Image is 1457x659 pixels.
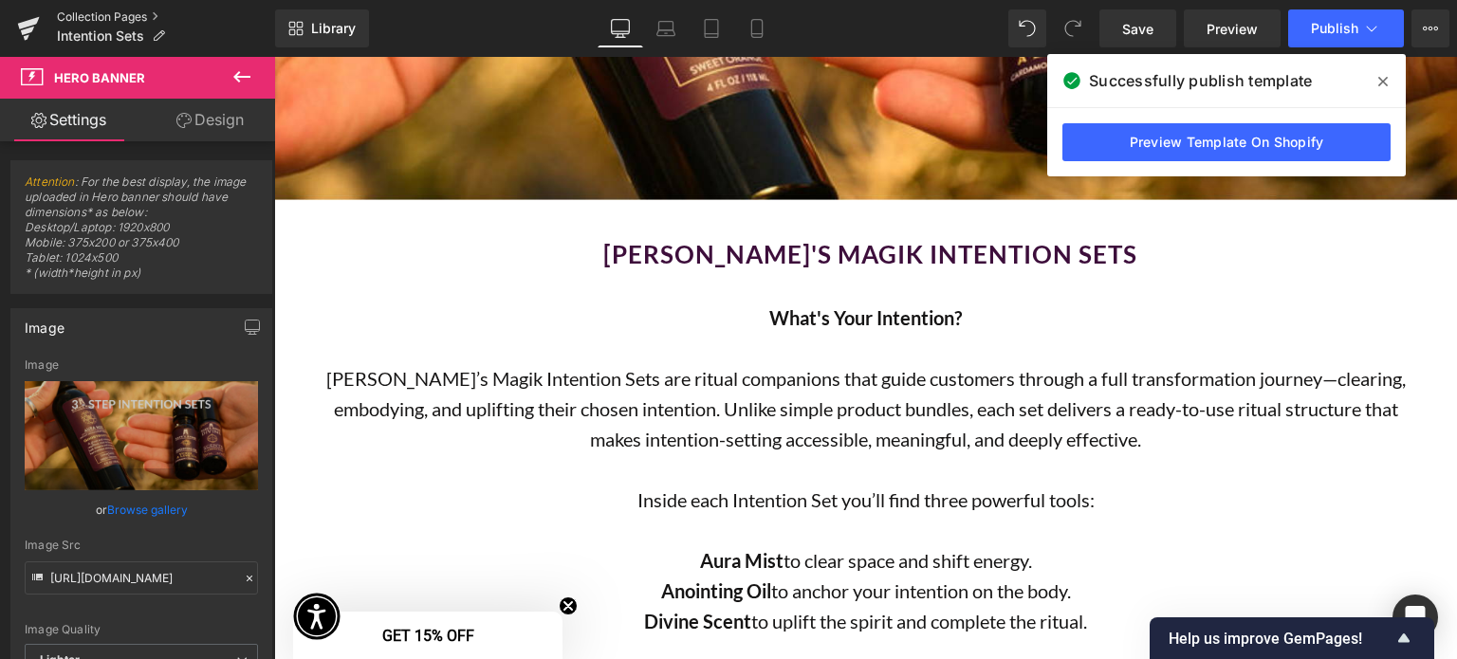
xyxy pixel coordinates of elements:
[370,553,477,576] strong: Divine Scent
[19,536,66,583] button: Accessibility Widget
[25,358,258,372] div: Image
[275,9,369,47] a: New Library
[1008,9,1046,47] button: Undo
[509,492,758,515] span: to clear space and shift energy.
[25,561,258,595] input: Link
[1392,595,1438,640] div: Open Intercom Messenger
[1122,19,1153,39] span: Save
[689,9,734,47] a: Tablet
[311,20,356,37] span: Library
[25,539,258,552] div: Image Src
[57,9,275,25] a: Collection Pages
[1184,9,1281,47] a: Preview
[329,182,863,212] span: [PERSON_NAME]'s Magik Intention Sets
[57,28,144,44] span: Intention Sets
[1169,627,1415,650] button: Show survey - Help us improve GemPages!
[598,9,643,47] a: Desktop
[1062,123,1391,161] a: Preview Template On Shopify
[25,623,258,636] div: Image Quality
[1169,630,1392,648] span: Help us improve GemPages!
[25,500,258,520] div: or
[477,553,813,576] span: to uplift the spirit and complete the ritual.
[37,458,1147,515] strong: Aura Mist
[1311,21,1358,36] span: Publish
[734,9,780,47] a: Mobile
[495,249,688,272] strong: What's Your Intention?
[25,174,75,189] a: Attention
[1207,19,1258,39] span: Preview
[52,310,1132,394] span: [PERSON_NAME]’s Magik Intention Sets are ritual companions that guide customers through a full tr...
[497,522,797,545] span: to anchor your intention on the body.
[1089,69,1312,92] span: Successfully publish template
[387,522,497,545] strong: Anointing Oil
[363,431,821,454] span: Inside each Intention Set you’ll find three powerful tools:
[643,9,689,47] a: Laptop
[141,99,279,141] a: Design
[1411,9,1449,47] button: More
[25,309,65,336] div: Image
[107,493,188,526] a: Browse gallery
[25,174,258,293] span: : For the best display, the image uploaded in Hero banner should have dimensions* as below: Deskt...
[54,70,145,85] span: Hero Banner
[1288,9,1404,47] button: Publish
[1054,9,1092,47] button: Redo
